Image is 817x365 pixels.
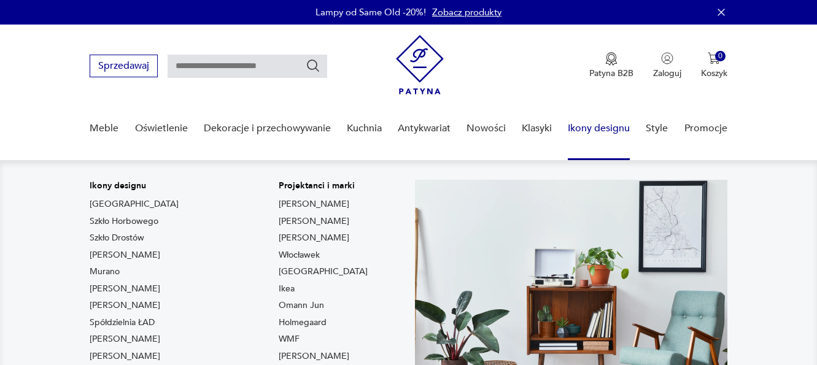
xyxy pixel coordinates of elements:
[522,105,552,152] a: Klasyki
[90,215,158,228] a: Szkło Horbowego
[90,333,160,345] a: [PERSON_NAME]
[90,266,120,278] a: Murano
[646,105,668,152] a: Style
[204,105,331,152] a: Dekoracje i przechowywanie
[90,180,242,192] p: Ikony designu
[90,317,155,329] a: Spółdzielnia ŁAD
[661,52,673,64] img: Ikonka użytkownika
[90,299,160,312] a: [PERSON_NAME]
[90,249,160,261] a: [PERSON_NAME]
[589,67,633,79] p: Patyna B2B
[653,52,681,79] button: Zaloguj
[467,105,506,152] a: Nowości
[701,52,727,79] button: 0Koszyk
[708,52,720,64] img: Ikona koszyka
[279,198,349,210] a: [PERSON_NAME]
[90,232,144,244] a: Szkło Drostów
[568,105,630,152] a: Ikony designu
[279,266,368,278] a: [GEOGRAPHIC_DATA]
[279,299,324,312] a: Omann Jun
[279,317,327,329] a: Holmegaard
[589,52,633,79] a: Ikona medaluPatyna B2B
[135,105,188,152] a: Oświetlenie
[279,232,349,244] a: [PERSON_NAME]
[306,58,320,73] button: Szukaj
[605,52,618,66] img: Ikona medalu
[279,283,295,295] a: Ikea
[398,105,451,152] a: Antykwariat
[279,350,349,363] a: [PERSON_NAME]
[90,105,118,152] a: Meble
[715,51,726,61] div: 0
[90,350,160,363] a: [PERSON_NAME]
[90,283,160,295] a: [PERSON_NAME]
[396,35,444,94] img: Patyna - sklep z meblami i dekoracjami vintage
[347,105,382,152] a: Kuchnia
[90,198,179,210] a: [GEOGRAPHIC_DATA]
[90,63,158,71] a: Sprzedawaj
[589,52,633,79] button: Patyna B2B
[279,180,368,192] p: Projektanci i marki
[701,67,727,79] p: Koszyk
[684,105,727,152] a: Promocje
[279,249,320,261] a: Włocławek
[279,215,349,228] a: [PERSON_NAME]
[432,6,501,18] a: Zobacz produkty
[316,6,426,18] p: Lampy od Same Old -20%!
[90,55,158,77] button: Sprzedawaj
[279,333,300,345] a: WMF
[653,67,681,79] p: Zaloguj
